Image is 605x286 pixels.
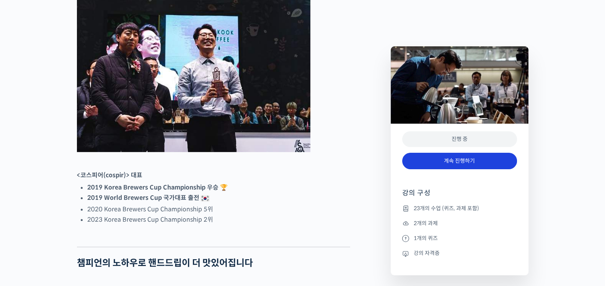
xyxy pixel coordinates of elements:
[87,183,228,191] strong: 2019 Korea Brewers Cup Championship 우승 🏆
[402,219,517,228] li: 2개의 과제
[77,171,142,179] strong: <코스피어(cospir)> 대표
[87,204,350,214] li: 2020 Korea Brewers Cup Championship 5위
[402,234,517,243] li: 1개의 퀴즈
[51,222,99,242] a: 대화
[24,234,29,240] span: 홈
[99,222,147,242] a: 설정
[2,222,51,242] a: 홈
[402,204,517,213] li: 23개의 수업 (퀴즈, 과제 포함)
[70,234,79,240] span: 대화
[402,188,517,204] h4: 강의 구성
[402,153,517,169] a: 계속 진행하기
[77,257,253,269] strong: 챔피언의 노하우로 핸드드립이 더 맛있어집니다
[402,131,517,147] div: 진행 중
[402,249,517,258] li: 강의 자격증
[87,214,350,225] li: 2023 Korea Brewers Cup Championship 2위
[87,194,211,202] strong: 2019 World Brewers Cup 국가대표 출전
[201,194,210,203] img: 🇰🇷
[118,234,127,240] span: 설정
